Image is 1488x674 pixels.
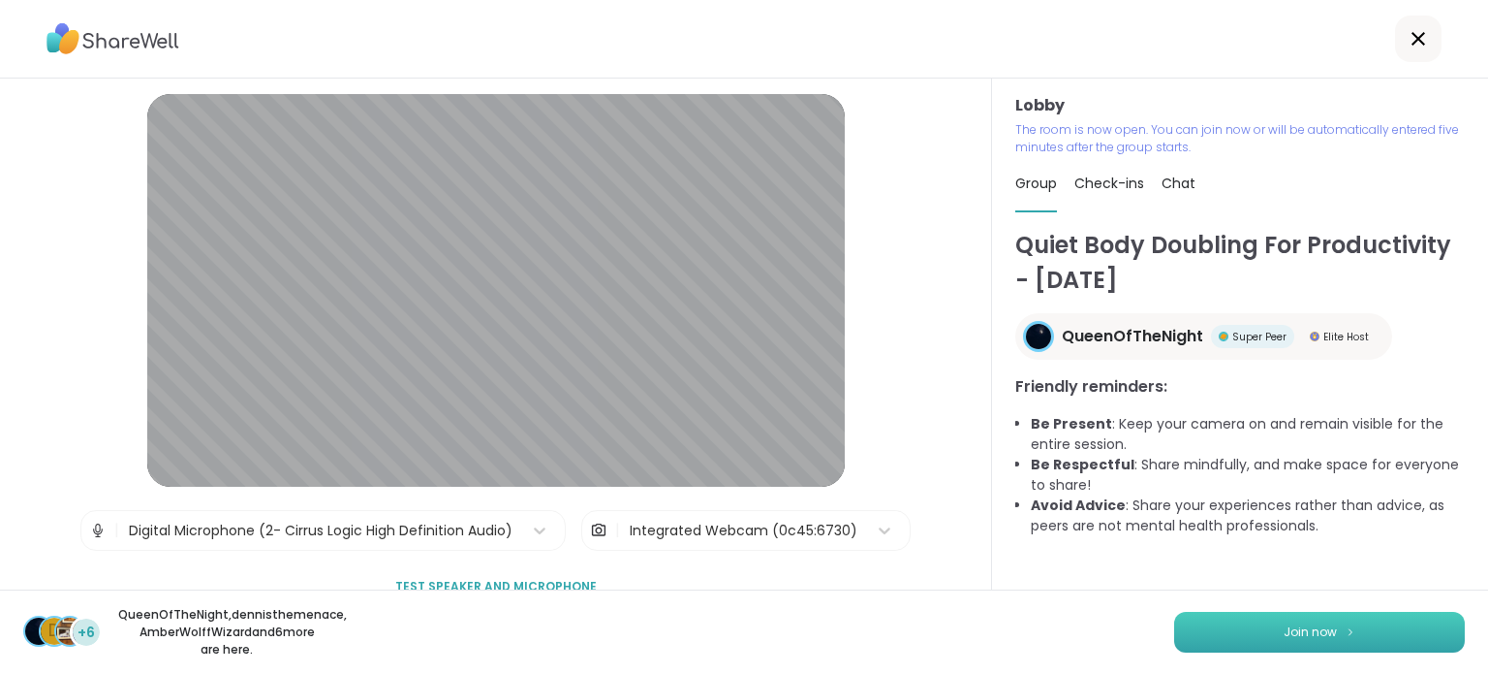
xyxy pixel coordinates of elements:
img: ShareWell Logo [46,16,179,61]
span: QueenOfTheNight [1062,325,1203,348]
p: The room is now open. You can join now or will be automatically entered five minutes after the gr... [1015,121,1465,156]
li: : Keep your camera on and remain visible for the entire session. [1031,414,1465,455]
span: d [48,619,60,644]
h1: Quiet Body Doubling For Productivity - [DATE] [1015,228,1465,298]
li: : Share mindfully, and make space for everyone to share! [1031,455,1465,496]
img: Elite Host [1310,332,1319,341]
img: AmberWolffWizard [56,618,83,645]
span: Join now [1284,624,1337,641]
span: Super Peer [1232,330,1286,344]
b: Be Present [1031,414,1112,433]
span: | [615,511,620,550]
h3: Friendly reminders: [1015,375,1465,399]
img: Super Peer [1219,332,1228,341]
img: QueenOfTheNight [25,618,52,645]
span: Test speaker and microphone [395,578,597,595]
span: +6 [77,623,95,643]
span: Chat [1162,174,1195,193]
div: Integrated Webcam (0c45:6730) [630,521,857,541]
h3: Lobby [1015,94,1465,117]
b: Be Respectful [1031,455,1134,474]
button: Test speaker and microphone [387,566,604,607]
li: : Share your experiences rather than advice, as peers are not mental health professionals. [1031,496,1465,536]
img: Microphone [89,511,107,550]
span: Check-ins [1074,174,1144,193]
img: Camera [590,511,607,550]
span: | [114,511,119,550]
p: QueenOfTheNight , dennisthemenace , AmberWolffWizard and 6 more are here. [118,606,335,658]
button: Join now [1174,612,1465,653]
div: Digital Microphone (2- Cirrus Logic High Definition Audio) [129,521,512,541]
b: Avoid Advice [1031,496,1126,515]
a: QueenOfTheNightQueenOfTheNightSuper PeerSuper PeerElite HostElite Host [1015,313,1392,360]
span: Elite Host [1323,330,1369,344]
img: QueenOfTheNight [1026,324,1051,349]
img: ShareWell Logomark [1345,626,1356,637]
span: Group [1015,174,1057,193]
